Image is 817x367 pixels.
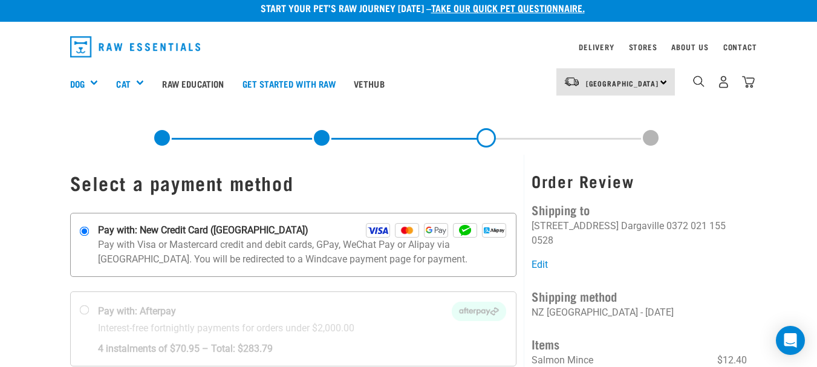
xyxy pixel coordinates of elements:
[717,76,730,88] img: user.png
[776,326,805,355] div: Open Intercom Messenger
[395,223,419,238] img: Mastercard
[424,223,448,238] img: GPay
[629,45,657,49] a: Stores
[532,172,747,190] h3: Order Review
[366,223,390,238] img: Visa
[742,76,755,88] img: home-icon@2x.png
[431,5,585,10] a: take our quick pet questionnaire.
[693,76,705,87] img: home-icon-1@2x.png
[671,45,708,49] a: About Us
[98,238,507,267] p: Pay with Visa or Mastercard credit and debit cards, GPay, WeChat Pay or Alipay via [GEOGRAPHIC_DA...
[70,172,517,193] h1: Select a payment method
[532,259,548,270] a: Edit
[60,31,757,62] nav: dropdown navigation
[579,45,614,49] a: Delivery
[586,81,659,85] span: [GEOGRAPHIC_DATA]
[532,334,747,353] h4: Items
[482,223,506,238] img: Alipay
[233,59,345,108] a: Get started with Raw
[70,77,85,91] a: Dog
[79,226,89,236] input: Pay with: New Credit Card ([GEOGRAPHIC_DATA]) Visa Mastercard GPay WeChat Alipay Pay with Visa or...
[532,220,619,232] li: [STREET_ADDRESS]
[532,220,726,246] li: 021 155 0528
[621,220,688,232] li: Dargaville 0372
[532,200,747,219] h4: Shipping to
[564,76,580,87] img: van-moving.png
[153,59,233,108] a: Raw Education
[345,59,394,108] a: Vethub
[532,354,593,366] span: Salmon Mince
[532,305,747,320] p: NZ [GEOGRAPHIC_DATA] - [DATE]
[453,223,477,238] img: WeChat
[532,287,747,305] h4: Shipping method
[116,77,130,91] a: Cat
[70,36,201,57] img: Raw Essentials Logo
[98,223,308,238] strong: Pay with: New Credit Card ([GEOGRAPHIC_DATA])
[723,45,757,49] a: Contact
